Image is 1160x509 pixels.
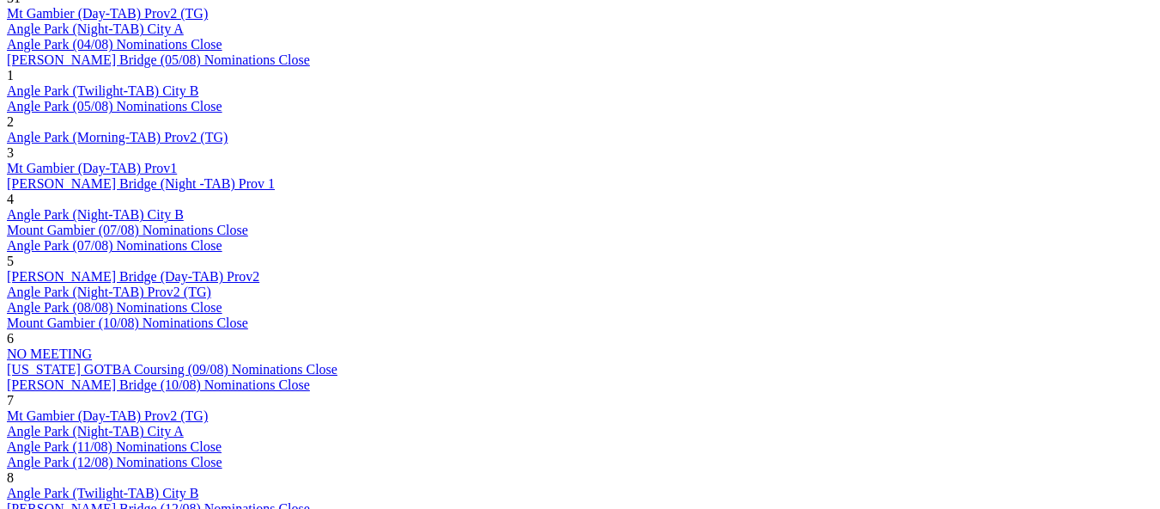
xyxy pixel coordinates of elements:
span: 2 [7,114,14,129]
span: 5 [7,254,14,268]
a: [PERSON_NAME] Bridge (Night -TAB) Prov 1 [7,176,275,191]
a: Angle Park (05/08) Nominations Close [7,99,222,113]
span: 8 [7,470,14,485]
a: Angle Park (04/08) Nominations Close [7,37,222,52]
a: Angle Park (Night-TAB) City B [7,207,184,222]
a: Angle Park (Night-TAB) Prov2 (TG) [7,285,211,299]
span: 6 [7,331,14,346]
a: Angle Park (Night-TAB) City A [7,424,184,438]
a: Angle Park (Twilight-TAB) City B [7,486,198,500]
a: Angle Park (08/08) Nominations Close [7,300,222,315]
span: 4 [7,192,14,206]
span: 1 [7,68,14,83]
a: NO MEETING [7,346,92,361]
span: 7 [7,393,14,408]
a: Angle Park (Night-TAB) City A [7,21,184,36]
a: [PERSON_NAME] Bridge (05/08) Nominations Close [7,52,310,67]
a: Mt Gambier (Day-TAB) Prov2 (TG) [7,408,208,423]
a: Mt Gambier (Day-TAB) Prov2 (TG) [7,6,208,21]
a: Mount Gambier (07/08) Nominations Close [7,223,248,237]
a: [PERSON_NAME] Bridge (10/08) Nominations Close [7,377,310,392]
span: 3 [7,145,14,160]
a: Mount Gambier (10/08) Nominations Close [7,316,248,330]
a: Angle Park (12/08) Nominations Close [7,455,222,469]
a: [PERSON_NAME] Bridge (Day-TAB) Prov2 [7,269,259,284]
a: Angle Park (Twilight-TAB) City B [7,83,198,98]
a: Angle Park (11/08) Nominations Close [7,439,222,454]
a: Mt Gambier (Day-TAB) Prov1 [7,161,177,175]
a: Angle Park (07/08) Nominations Close [7,238,222,253]
a: Angle Park (Morning-TAB) Prov2 (TG) [7,130,228,144]
a: [US_STATE] GOTBA Coursing (09/08) Nominations Close [7,362,337,377]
